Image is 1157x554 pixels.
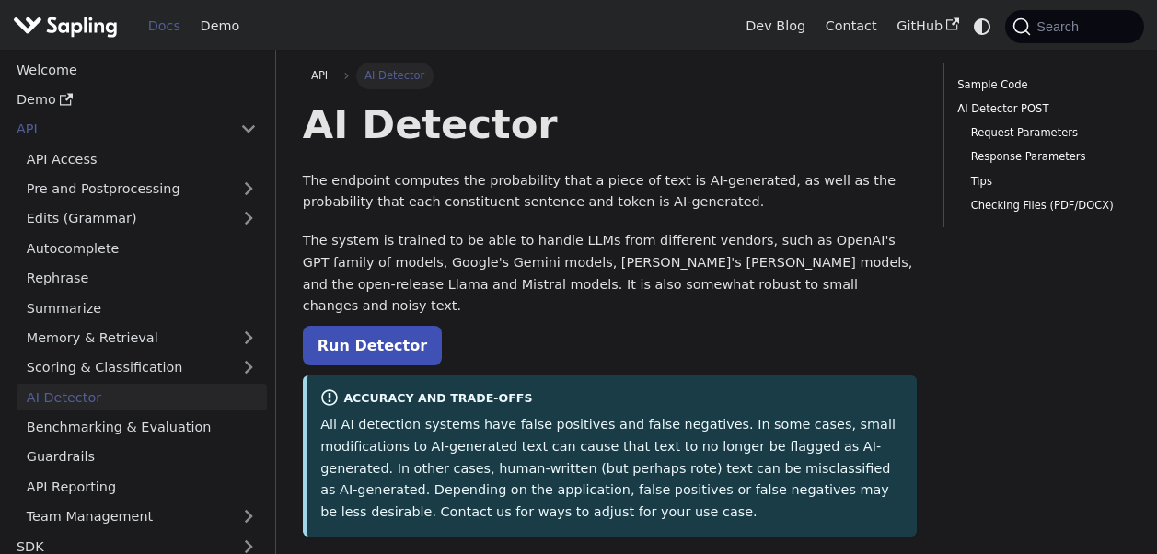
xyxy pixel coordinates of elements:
span: Search [1031,19,1090,34]
button: Switch between dark and light mode (currently system mode) [969,13,996,40]
a: Request Parameters [971,124,1117,142]
p: The system is trained to be able to handle LLMs from different vendors, such as OpenAI's GPT fami... [303,230,917,317]
p: All AI detection systems have false positives and false negatives. In some cases, small modificat... [320,414,904,524]
a: Docs [138,12,191,40]
a: Demo [6,87,267,113]
a: API [6,116,230,143]
a: Benchmarking & Evaluation [17,414,267,441]
a: Tips [971,173,1117,190]
a: Run Detector [303,326,442,365]
a: Sapling.aiSapling.ai [13,13,124,40]
img: Sapling.ai [13,13,118,40]
a: API Access [17,145,267,172]
p: The endpoint computes the probability that a piece of text is AI-generated, as well as the probab... [303,170,917,214]
a: Checking Files (PDF/DOCX) [971,197,1117,214]
button: Collapse sidebar category 'API' [230,116,267,143]
a: Edits (Grammar) [17,205,267,232]
a: Pre and Postprocessing [17,176,267,202]
a: API [303,63,337,88]
a: AI Detector POST [957,100,1124,118]
a: Contact [816,12,887,40]
a: GitHub [886,12,968,40]
a: Dev Blog [735,12,815,40]
a: Welcome [6,56,267,83]
a: Demo [191,12,249,40]
a: Guardrails [17,444,267,470]
a: Autocomplete [17,235,267,261]
a: API Reporting [17,473,267,500]
a: AI Detector [17,384,267,410]
span: AI Detector [356,63,434,88]
a: Sample Code [957,76,1124,94]
span: API [311,69,328,82]
div: Accuracy and Trade-offs [320,388,904,410]
a: Memory & Retrieval [17,325,267,352]
nav: Breadcrumbs [303,63,917,88]
button: Search (Command+K) [1005,10,1143,43]
a: Response Parameters [971,148,1117,166]
a: Summarize [17,294,267,321]
a: Rephrase [17,265,267,292]
a: Team Management [17,503,267,530]
h1: AI Detector [303,99,917,149]
a: Scoring & Classification [17,354,267,381]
